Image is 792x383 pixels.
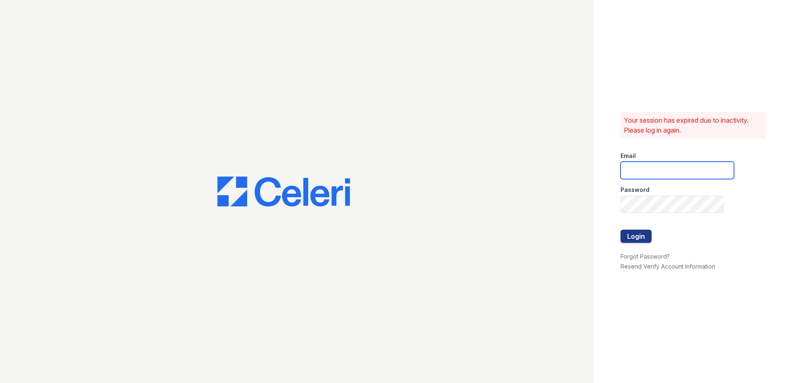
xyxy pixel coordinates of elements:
a: Resend Verify Account Information [621,263,715,270]
a: Forgot Password? [621,253,670,260]
label: Email [621,152,636,160]
img: CE_Logo_Blue-a8612792a0a2168367f1c8372b55b34899dd931a85d93a1a3d3e32e68fde9ad4.png [217,177,350,206]
button: Login [621,230,652,243]
label: Password [621,186,650,194]
p: Your session has expired due to inactivity. Please log in again. [624,115,762,135]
